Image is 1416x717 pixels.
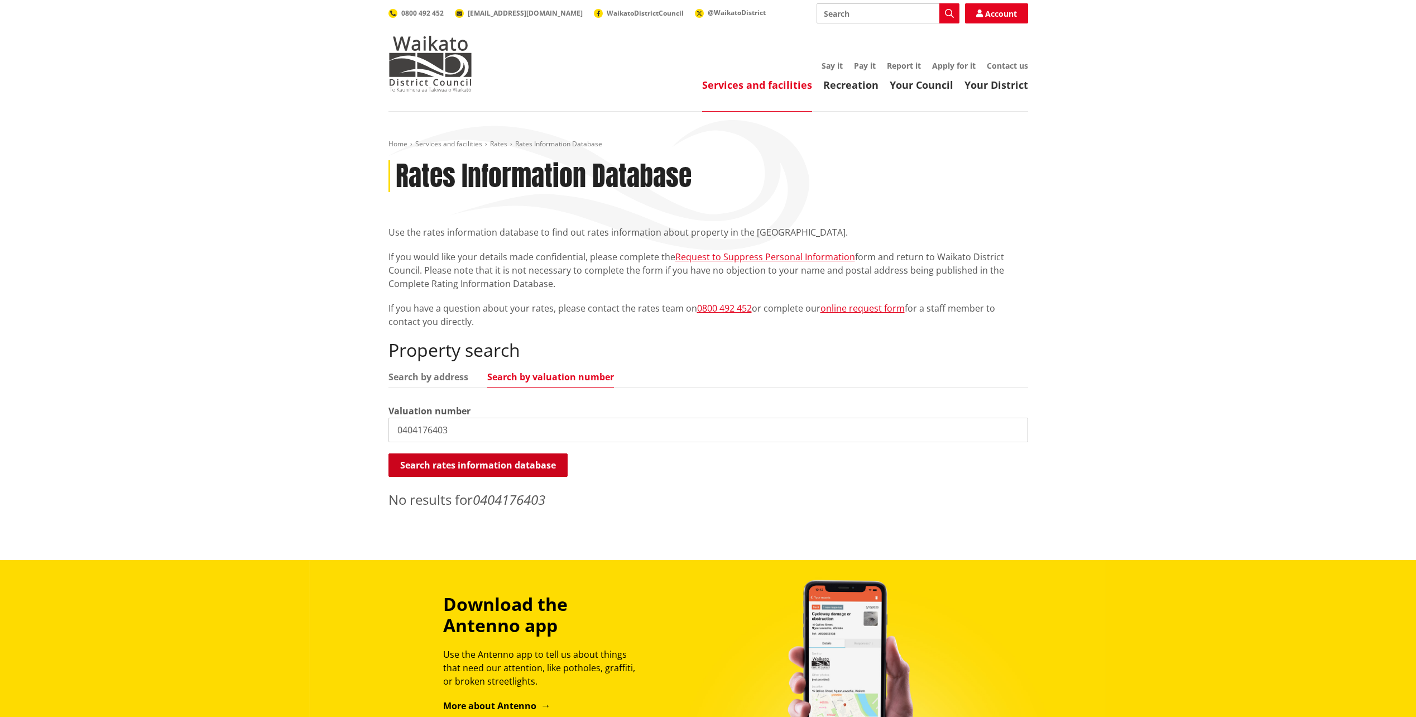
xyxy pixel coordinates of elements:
p: Use the rates information database to find out rates information about property in the [GEOGRAPHI... [388,226,1028,239]
a: Say it [822,60,843,71]
a: More about Antenno [443,700,551,712]
a: WaikatoDistrictCouncil [594,8,684,18]
a: Rates [490,139,507,149]
a: 0800 492 452 [388,8,444,18]
a: 0800 492 452 [697,302,752,314]
a: Search by address [388,372,468,381]
a: Your Council [890,78,953,92]
a: Your District [964,78,1028,92]
a: Contact us [987,60,1028,71]
input: Search input [817,3,959,23]
p: If you would like your details made confidential, please complete the form and return to Waikato ... [388,250,1028,290]
h2: Property search [388,340,1028,361]
a: [EMAIL_ADDRESS][DOMAIN_NAME] [455,8,583,18]
nav: breadcrumb [388,140,1028,149]
a: Pay it [854,60,876,71]
label: Valuation number [388,404,471,418]
p: Use the Antenno app to tell us about things that need our attention, like potholes, graffiti, or ... [443,648,645,688]
img: Waikato District Council - Te Kaunihera aa Takiwaa o Waikato [388,36,472,92]
input: e.g. 03920/020.01A [388,418,1028,442]
h3: Download the Antenno app [443,594,645,637]
a: Home [388,139,407,149]
a: @WaikatoDistrict [695,8,766,17]
span: [EMAIL_ADDRESS][DOMAIN_NAME] [468,8,583,18]
a: Report it [887,60,921,71]
a: Recreation [823,78,879,92]
p: No results for [388,490,1028,510]
h1: Rates Information Database [396,160,692,193]
span: @WaikatoDistrict [708,8,766,17]
span: Rates Information Database [515,139,602,149]
em: 0404176403 [473,490,545,509]
a: Search by valuation number [487,372,614,381]
span: 0800 492 452 [401,8,444,18]
a: Services and facilities [415,139,482,149]
span: WaikatoDistrictCouncil [607,8,684,18]
iframe: Messenger Launcher [1365,670,1405,710]
a: Apply for it [932,60,976,71]
button: Search rates information database [388,453,568,477]
a: Account [965,3,1028,23]
p: If you have a question about your rates, please contact the rates team on or complete our for a s... [388,302,1028,328]
a: Request to Suppress Personal Information [675,251,855,263]
a: Services and facilities [702,78,812,92]
a: online request form [820,302,905,314]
